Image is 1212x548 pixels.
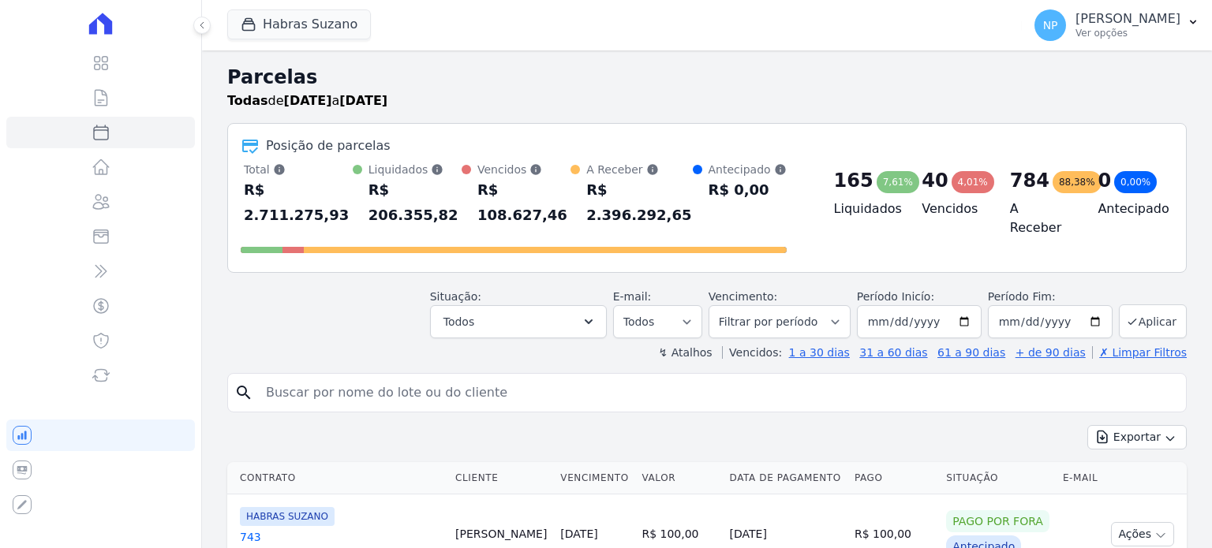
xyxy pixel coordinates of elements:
strong: [DATE] [339,93,387,108]
label: ↯ Atalhos [658,346,712,359]
div: 7,61% [877,171,919,193]
div: Total [244,162,353,177]
label: Vencimento: [709,290,777,303]
div: 88,38% [1053,171,1102,193]
th: E-mail [1057,462,1105,494]
h4: Vencidos [922,199,985,218]
span: Todos [443,312,474,331]
div: Posição de parcelas [266,136,391,155]
th: Valor [635,462,723,494]
div: Antecipado [709,162,787,177]
div: 784 [1010,168,1049,193]
h4: A Receber [1010,199,1073,237]
button: Exportar [1087,425,1187,449]
strong: Todas [227,93,268,108]
a: 31 a 60 dias [859,346,927,359]
button: Habras Suzano [227,9,371,39]
button: Todos [430,305,607,338]
a: 61 a 90 dias [937,346,1005,359]
div: R$ 2.711.275,93 [244,177,353,228]
div: 40 [922,168,948,193]
div: A Receber [586,162,692,177]
div: Vencidos [477,162,570,177]
label: Período Fim: [988,289,1113,305]
i: search [234,383,253,402]
div: R$ 108.627,46 [477,177,570,228]
label: E-mail: [613,290,652,303]
div: R$ 2.396.292,65 [586,177,692,228]
strong: [DATE] [284,93,332,108]
p: de a [227,91,387,110]
div: Pago por fora [946,510,1049,532]
div: 0 [1098,168,1111,193]
button: Ações [1111,522,1174,546]
p: [PERSON_NAME] [1075,11,1180,27]
h4: Antecipado [1098,199,1161,218]
div: Liquidados [368,162,462,177]
button: NP [PERSON_NAME] Ver opções [1022,3,1212,47]
button: Aplicar [1119,304,1187,338]
p: Ver opções [1075,27,1180,39]
h4: Liquidados [834,199,897,218]
th: Contrato [227,462,449,494]
a: ✗ Limpar Filtros [1092,346,1187,359]
a: + de 90 dias [1016,346,1086,359]
label: Vencidos: [722,346,782,359]
div: 4,01% [952,171,994,193]
th: Pago [848,462,940,494]
th: Data de Pagamento [724,462,848,494]
label: Situação: [430,290,481,303]
a: 1 a 30 dias [789,346,850,359]
label: Período Inicío: [857,290,934,303]
input: Buscar por nome do lote ou do cliente [256,377,1180,408]
div: 0,00% [1114,171,1157,193]
h2: Parcelas [227,63,1187,91]
div: 165 [834,168,873,193]
div: R$ 0,00 [709,177,787,203]
th: Situação [940,462,1057,494]
div: R$ 206.355,82 [368,177,462,228]
span: NP [1043,20,1058,31]
span: HABRAS SUZANO [240,507,335,526]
